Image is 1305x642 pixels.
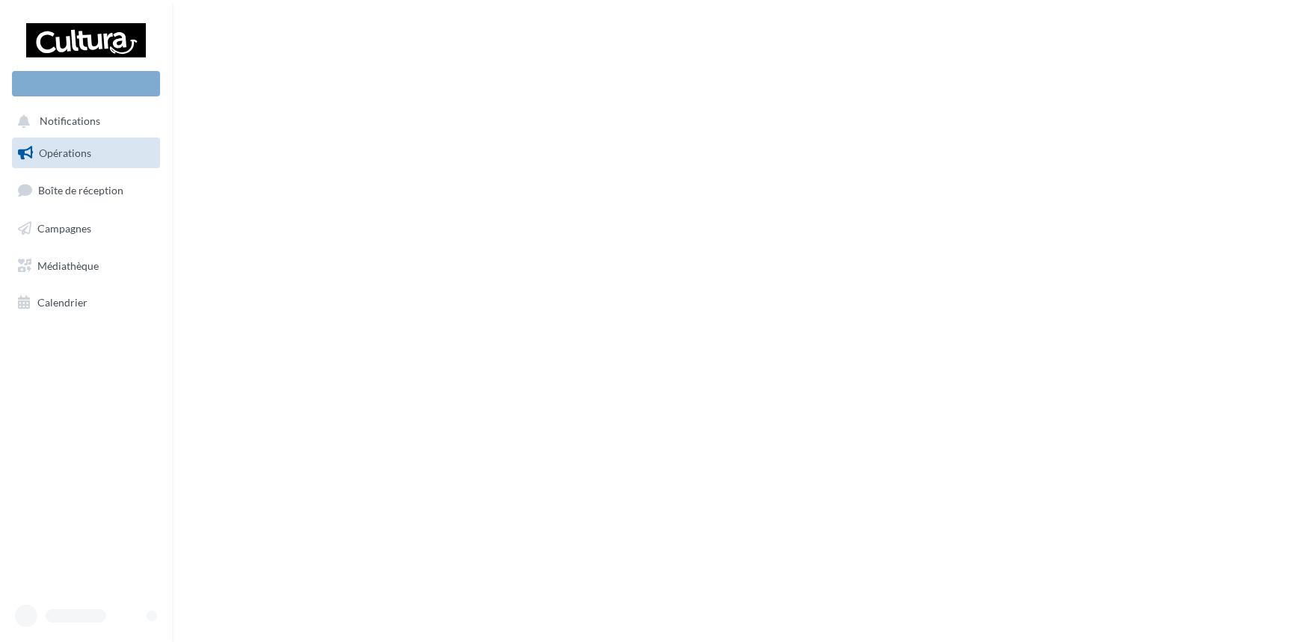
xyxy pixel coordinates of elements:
span: Notifications [40,115,100,128]
a: Boîte de réception [9,174,163,206]
div: Nouvelle campagne [12,71,160,96]
a: Calendrier [9,287,163,318]
span: Boîte de réception [38,184,123,197]
span: Campagnes [37,222,91,235]
span: Médiathèque [37,259,99,271]
a: Médiathèque [9,250,163,282]
span: Opérations [39,146,91,159]
a: Campagnes [9,213,163,244]
a: Opérations [9,138,163,169]
span: Calendrier [37,296,87,309]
